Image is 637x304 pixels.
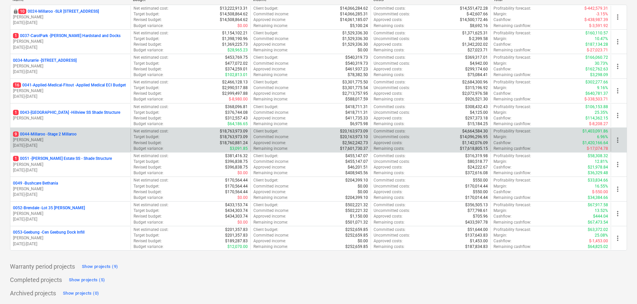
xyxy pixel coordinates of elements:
p: [PERSON_NAME] [13,88,128,94]
p: $18,763,973.09 [220,128,248,134]
p: Remaining costs : [374,170,405,176]
p: $20,163,973.10 [340,134,368,140]
p: $1,420,166.64 [582,140,608,146]
p: Revised budget : [134,91,162,96]
div: 10051 -[PERSON_NAME] Estate SS - Shade Structure[PERSON_NAME][DATE]-[DATE] [13,156,128,173]
p: Committed costs : [374,153,406,159]
p: Budget variance : [134,23,163,29]
p: Revised budget : [134,115,162,121]
p: $46,201.51 [348,165,368,170]
p: Approved income : [253,91,286,96]
p: Revised budget : [134,42,162,47]
iframe: Chat Widget [604,272,637,304]
p: $21,978.84 [588,165,608,170]
p: Net estimated cost : [134,6,168,11]
p: Target budget : [134,61,159,66]
p: 6.96% [597,134,608,140]
p: $926,521.30 [465,96,488,102]
p: Remaining income : [253,121,288,127]
p: $0.00 [358,184,368,189]
p: $455,147.07 [345,153,368,159]
p: $14,066,285.31 [340,11,368,17]
p: $1,398,190.96 [222,36,248,42]
p: $27,023.71 [468,47,488,53]
span: more_vert [614,38,622,46]
p: $14,508,864.62 [220,11,248,17]
p: $408,945.56 [345,170,368,176]
p: Approved income : [253,17,286,23]
p: [DATE] - [DATE] [13,45,128,50]
p: Budget variance : [134,96,163,102]
p: Net estimated cost : [134,153,168,159]
p: Client budget : [253,153,278,159]
span: 1 [13,156,19,161]
p: -3.15% [596,11,608,17]
p: $640,781.37 [585,91,608,96]
p: Remaining cashflow : [493,23,531,29]
p: Revised budget : [134,140,162,146]
p: $18,763,973.09 [220,134,248,140]
p: [DATE] - [DATE] [13,192,128,198]
p: $33,834.66 [588,178,608,183]
p: Approved income : [253,140,286,146]
p: 0041-Applied-Medical-Fitout - Applied Medical ECI Budget [13,82,126,88]
p: 30.73% [595,61,608,66]
p: 9.16% [597,85,608,91]
p: Budget variance : [134,170,163,176]
p: Client budget : [253,55,278,60]
p: Committed income : [253,159,289,165]
p: Approved costs : [374,66,403,72]
p: Budget variance : [134,47,163,53]
p: Budget variance : [134,146,163,151]
p: $316,319.98 [465,153,488,159]
p: $0.00 [237,170,248,176]
p: [PERSON_NAME] [13,39,128,44]
p: Net estimated cost : [134,128,168,134]
p: [DATE] - [DATE] [13,143,128,148]
p: Margin : [493,85,507,91]
p: [PERSON_NAME] [13,235,128,241]
p: Uncommitted costs : [374,110,410,115]
p: $2,999,497.88 [222,91,248,96]
p: $0.00 [237,23,248,29]
p: $166,060.72 [585,55,608,60]
p: 0034-Murarrie - [STREET_ADDRESS] [13,58,77,63]
p: Approved costs : [374,42,403,47]
p: Net estimated cost : [134,104,168,110]
span: 1 [13,33,19,38]
div: 10043-[GEOGRAPHIC_DATA] -Hillview SS Shade Structure[PERSON_NAME] [13,110,128,121]
p: Committed income : [253,184,289,189]
p: $1,529,336.30 [342,36,368,42]
p: $-17,074.78 [587,146,608,151]
p: Profitability forecast : [493,79,531,85]
p: Remaining costs : [374,146,405,151]
p: Remaining income : [253,170,288,176]
p: $312,557.43 [225,115,248,121]
p: Target budget : [134,159,159,165]
button: Show projects (5) [67,275,107,285]
p: [PERSON_NAME] [13,186,128,192]
p: $204,399.10 [345,178,368,183]
p: $1,371,625.31 [462,30,488,36]
p: Margin : [493,159,507,165]
p: $14,508,864.62 [220,17,248,23]
p: $0.00 [358,47,368,53]
p: $4,664,584.30 [462,128,488,134]
p: $1,154,102.21 [222,30,248,36]
p: [PERSON_NAME] [13,14,128,20]
p: Remaining cashflow : [493,72,531,78]
p: Remaining costs : [374,47,405,53]
p: $18,760,881.24 [220,140,248,146]
div: 10037-CarolPark -[PERSON_NAME] Hardstand and Docks[PERSON_NAME][DATE]-[DATE] [13,33,128,50]
p: Net estimated cost : [134,79,168,85]
p: Committed costs : [374,79,406,85]
p: [PERSON_NAME] [13,63,128,69]
div: 0053-Geebung -Cen Geebung Dock Infill[PERSON_NAME][DATE]-[DATE] [13,230,128,247]
p: Remaining cashflow : [493,121,531,127]
div: 160041-Applied-Medical-Fitout -Applied Medical ECI Budget[PERSON_NAME][DATE]-[DATE] [13,82,128,99]
p: $-2,399.58 [469,36,488,42]
p: Approved costs : [374,115,403,121]
span: more_vert [614,62,622,70]
p: Uncommitted costs : [374,11,410,17]
span: 10 [18,9,26,14]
